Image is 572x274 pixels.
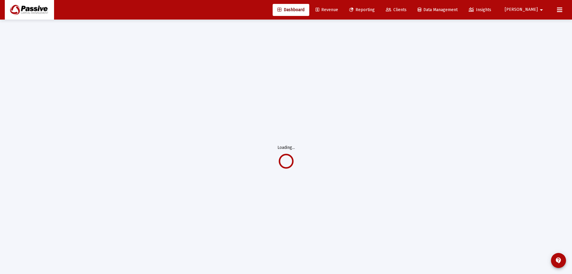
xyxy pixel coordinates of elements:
button: [PERSON_NAME] [498,4,552,16]
a: Data Management [413,4,462,16]
span: Insights [469,7,491,12]
span: Clients [386,7,407,12]
span: Revenue [316,7,338,12]
a: Reporting [344,4,380,16]
span: Reporting [349,7,375,12]
mat-icon: arrow_drop_down [538,4,545,16]
a: Dashboard [273,4,309,16]
span: Data Management [418,7,458,12]
a: Revenue [311,4,343,16]
span: Dashboard [277,7,304,12]
span: [PERSON_NAME] [505,7,538,12]
a: Insights [464,4,496,16]
a: Clients [381,4,411,16]
mat-icon: contact_support [555,257,562,264]
img: Dashboard [9,4,50,16]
